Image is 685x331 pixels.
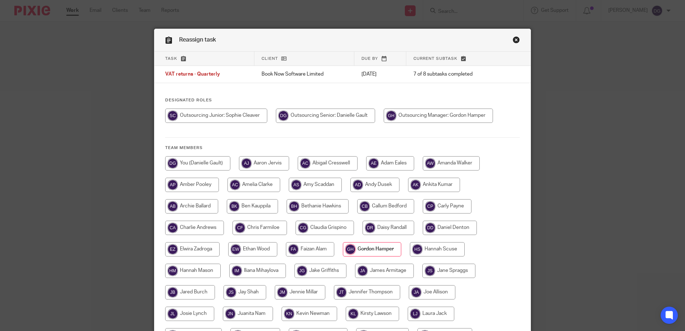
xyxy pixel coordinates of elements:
[361,71,399,78] p: [DATE]
[262,57,278,61] span: Client
[361,57,378,61] span: Due by
[262,71,347,78] p: Book Now Software Limited
[165,97,520,103] h4: Designated Roles
[165,145,520,151] h4: Team members
[413,57,458,61] span: Current subtask
[165,72,220,77] span: VAT returns - Quarterly
[406,66,502,83] td: 7 of 8 subtasks completed
[513,36,520,46] a: Close this dialog window
[165,57,177,61] span: Task
[179,37,216,43] span: Reassign task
